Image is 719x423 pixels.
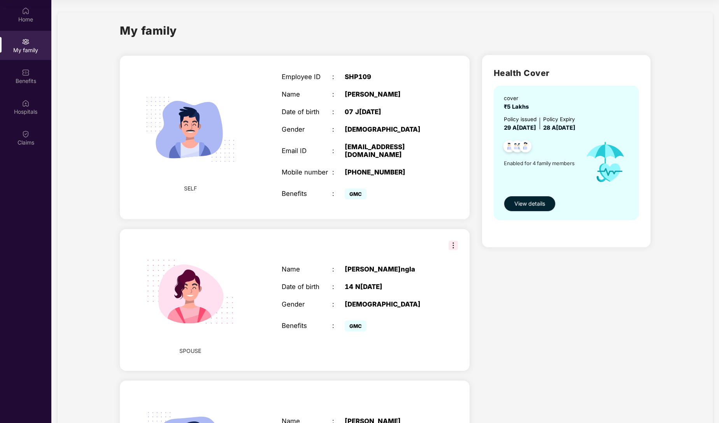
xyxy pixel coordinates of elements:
div: : [332,283,345,291]
div: Employee ID [282,73,332,81]
div: Mobile number [282,169,332,176]
span: Enabled for 4 family members [504,159,578,167]
span: GMC [345,189,367,199]
div: [DEMOGRAPHIC_DATA] [345,126,433,134]
span: GMC [345,321,367,331]
img: svg+xml;base64,PHN2ZyBpZD0iSG9tZSIgeG1sbnM9Imh0dHA6Ly93d3cudzMub3JnLzIwMDAvc3ZnIiB3aWR0aD0iMjAiIG... [22,7,30,15]
div: Date of birth [282,108,332,116]
div: : [332,147,345,155]
div: Policy issued [504,115,537,123]
img: svg+xml;base64,PHN2ZyB4bWxucz0iaHR0cDovL3d3dy53My5vcmcvMjAwMC9zdmciIHdpZHRoPSI0OC45NDMiIGhlaWdodD... [500,138,519,157]
div: Name [282,266,332,273]
div: : [332,266,345,273]
div: [PHONE_NUMBER] [345,169,433,176]
span: View details [514,199,545,208]
div: Gender [282,301,332,308]
div: : [332,322,345,330]
div: : [332,190,345,198]
div: Email ID [282,147,332,155]
div: Gender [282,126,332,134]
img: svg+xml;base64,PHN2ZyBpZD0iQ2xhaW0iIHhtbG5zPSJodHRwOi8vd3d3LnczLm9yZy8yMDAwL3N2ZyIgd2lkdGg9IjIwIi... [22,130,30,138]
h1: My family [120,22,177,39]
div: 07 J[DATE] [345,108,433,116]
img: svg+xml;base64,PHN2ZyB4bWxucz0iaHR0cDovL3d3dy53My5vcmcvMjAwMC9zdmciIHdpZHRoPSI0OC45NDMiIGhlaWdodD... [516,138,535,157]
div: [PERSON_NAME] [345,91,433,99]
div: : [332,169,345,176]
div: : [332,91,345,99]
div: : [332,73,345,81]
span: 28 A[DATE] [543,124,575,131]
span: SELF [184,184,197,193]
div: Benefits [282,190,332,198]
img: svg+xml;base64,PHN2ZyB3aWR0aD0iMjAiIGhlaWdodD0iMjAiIHZpZXdCb3g9IjAgMCAyMCAyMCIgZmlsbD0ibm9uZSIgeG... [22,38,30,46]
div: : [332,108,345,116]
div: Name [282,91,332,99]
img: svg+xml;base64,PHN2ZyB4bWxucz0iaHR0cDovL3d3dy53My5vcmcvMjAwMC9zdmciIHdpZHRoPSIyMjQiIGhlaWdodD0iMT... [135,237,245,347]
div: [EMAIL_ADDRESS][DOMAIN_NAME] [345,143,433,159]
div: 14 N[DATE] [345,283,433,291]
div: [DEMOGRAPHIC_DATA] [345,301,433,308]
img: svg+xml;base64,PHN2ZyB4bWxucz0iaHR0cDovL3d3dy53My5vcmcvMjAwMC9zdmciIHdpZHRoPSI0OC45MTUiIGhlaWdodD... [508,138,527,157]
img: svg+xml;base64,PHN2ZyB3aWR0aD0iMzIiIGhlaWdodD0iMzIiIHZpZXdCb3g9IjAgMCAzMiAzMiIgZmlsbD0ibm9uZSIgeG... [449,241,458,250]
div: SHP109 [345,73,433,81]
div: [PERSON_NAME]ngla [345,266,433,273]
div: : [332,301,345,308]
span: 29 A[DATE] [504,124,536,131]
img: svg+xml;base64,PHN2ZyBpZD0iSG9zcGl0YWxzIiB4bWxucz0iaHR0cDovL3d3dy53My5vcmcvMjAwMC9zdmciIHdpZHRoPS... [22,99,30,107]
img: svg+xml;base64,PHN2ZyB4bWxucz0iaHR0cDovL3d3dy53My5vcmcvMjAwMC9zdmciIHdpZHRoPSIyMjQiIGhlaWdodD0iMT... [135,74,245,184]
span: SPOUSE [179,347,201,355]
img: icon [577,132,633,192]
div: : [332,126,345,134]
div: Benefits [282,322,332,330]
div: Date of birth [282,283,332,291]
span: ₹5 Lakhs [504,103,532,110]
div: Policy Expiry [543,115,575,123]
div: cover [504,94,532,102]
h2: Health Cover [494,67,639,79]
button: View details [504,196,556,211]
img: svg+xml;base64,PHN2ZyBpZD0iQmVuZWZpdHMiIHhtbG5zPSJodHRwOi8vd3d3LnczLm9yZy8yMDAwL3N2ZyIgd2lkdGg9Ij... [22,69,30,76]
